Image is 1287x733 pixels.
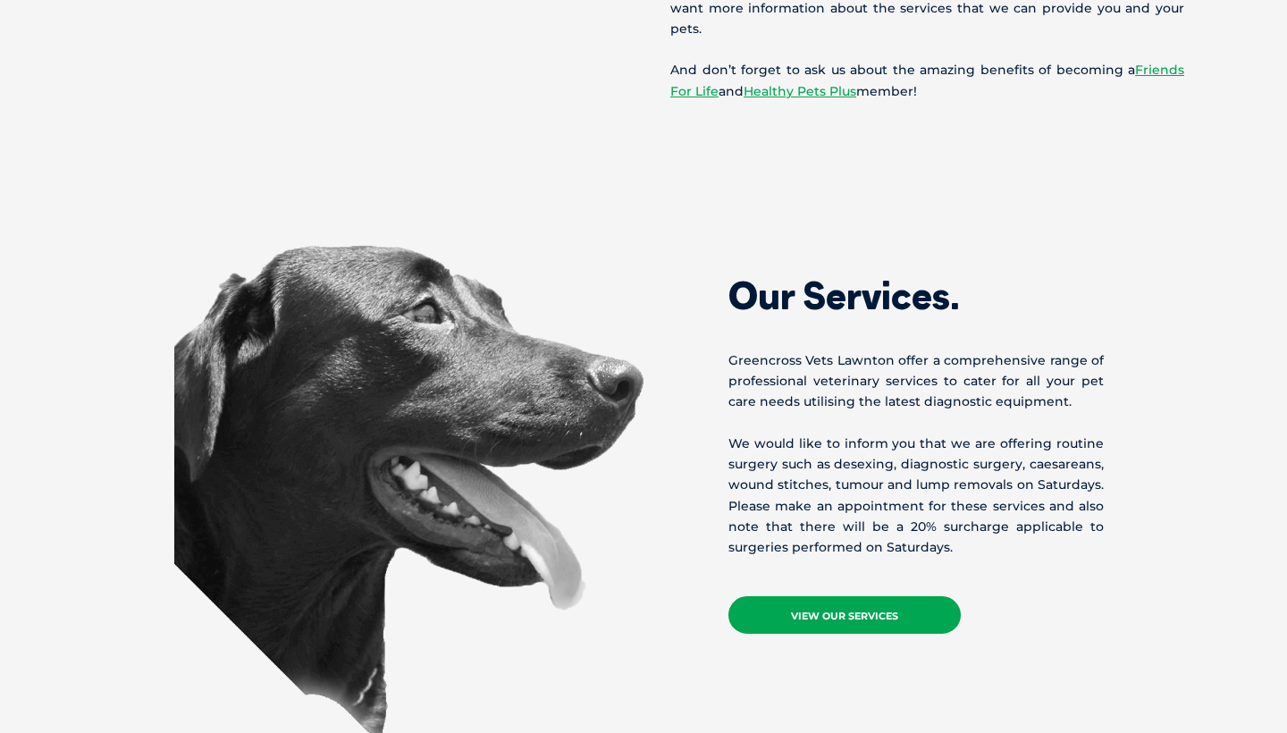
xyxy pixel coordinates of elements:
[744,83,856,99] a: Healthy Pets Plus
[670,62,1184,98] a: Friends For Life
[728,277,1104,315] h2: Our Services.
[728,596,961,634] a: View Our Services
[728,350,1104,413] p: Greencross Vets Lawnton offer a comprehensive range of professional veterinary services to cater ...
[728,434,1104,558] p: We would like to inform you that we are offering routine surgery such as desexing, diagnostic sur...
[670,60,1184,101] p: And don’t forget to ask us about the amazing benefits of becoming a and member!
